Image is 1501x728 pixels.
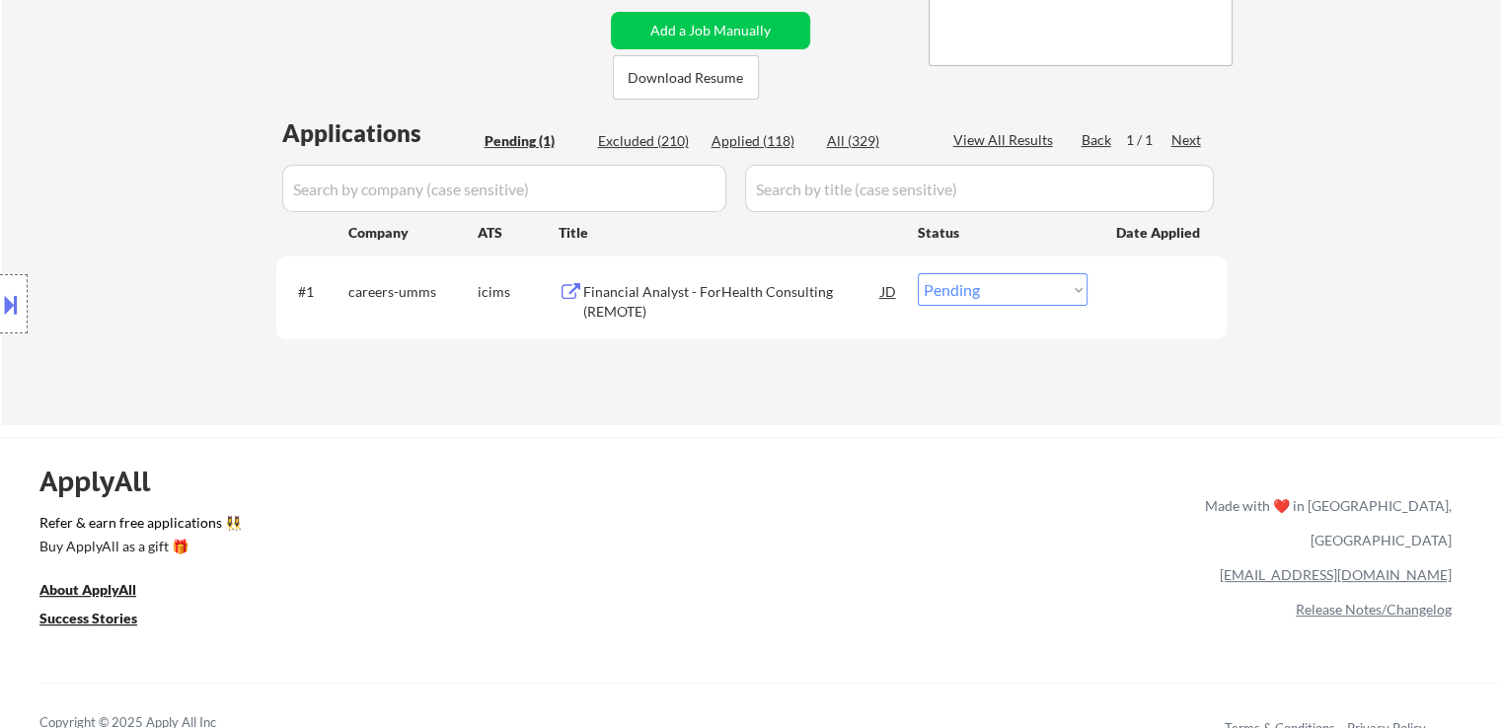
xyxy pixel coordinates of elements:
[39,537,237,561] a: Buy ApplyAll as a gift 🎁
[712,131,810,151] div: Applied (118)
[478,282,559,302] div: icims
[348,282,478,302] div: careers-umms
[598,131,697,151] div: Excluded (210)
[879,273,899,309] div: JD
[918,214,1088,250] div: Status
[583,282,881,321] div: Financial Analyst - ForHealth Consulting (REMOTE)
[282,165,726,212] input: Search by company (case sensitive)
[39,581,136,598] u: About ApplyAll
[39,540,237,553] div: Buy ApplyAll as a gift 🎁
[1220,566,1452,583] a: [EMAIL_ADDRESS][DOMAIN_NAME]
[39,609,164,633] a: Success Stories
[39,516,792,537] a: Refer & earn free applications 👯‍♀️
[485,131,583,151] div: Pending (1)
[478,223,559,243] div: ATS
[282,121,478,145] div: Applications
[39,580,164,605] a: About ApplyAll
[611,12,810,49] button: Add a Job Manually
[559,223,899,243] div: Title
[348,223,478,243] div: Company
[39,610,137,626] u: Success Stories
[613,55,759,100] button: Download Resume
[1126,130,1171,150] div: 1 / 1
[1171,130,1203,150] div: Next
[745,165,1214,212] input: Search by title (case sensitive)
[1197,488,1452,557] div: Made with ❤️ in [GEOGRAPHIC_DATA], [GEOGRAPHIC_DATA]
[1116,223,1203,243] div: Date Applied
[953,130,1059,150] div: View All Results
[1082,130,1113,150] div: Back
[39,465,173,498] div: ApplyAll
[827,131,926,151] div: All (329)
[1296,601,1452,618] a: Release Notes/Changelog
